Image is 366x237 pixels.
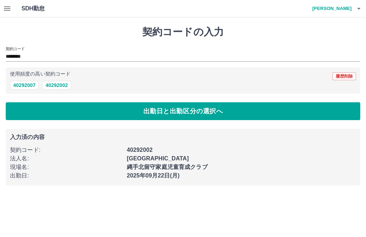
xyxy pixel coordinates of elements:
button: 履歴削除 [332,72,356,80]
button: 40292002 [42,81,71,89]
button: 40292007 [10,81,39,89]
p: 出勤日 : [10,171,123,180]
p: 契約コード : [10,146,123,154]
b: [GEOGRAPHIC_DATA] [127,155,189,161]
p: 使用頻度の高い契約コード [10,72,70,77]
b: 40292002 [127,147,153,153]
p: 入力済の内容 [10,134,356,140]
h2: 契約コード [6,46,25,52]
button: 出勤日と出勤区分の選択へ [6,102,360,120]
p: 法人名 : [10,154,123,163]
b: 縄手北留守家庭児童育成クラブ [127,164,208,170]
h1: 契約コードの入力 [6,26,360,38]
b: 2025年09月22日(月) [127,172,180,179]
p: 現場名 : [10,163,123,171]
